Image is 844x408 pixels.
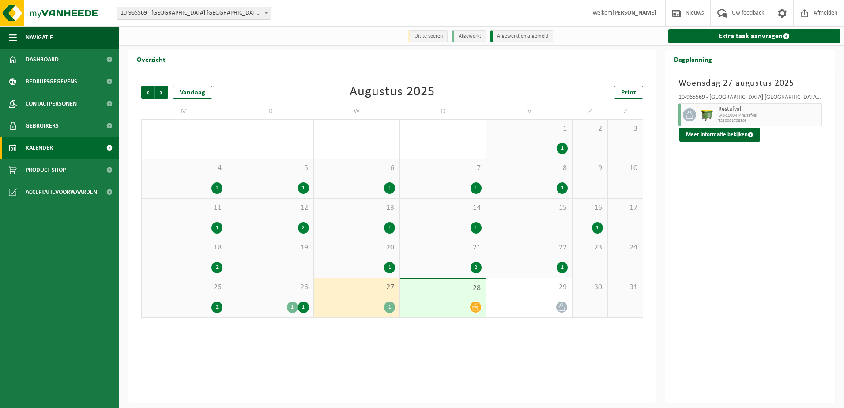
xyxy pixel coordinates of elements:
[404,243,481,253] span: 21
[452,30,486,42] li: Afgewerkt
[298,182,309,194] div: 1
[614,86,643,99] a: Print
[491,163,568,173] span: 8
[486,103,573,119] td: V
[298,222,309,234] div: 2
[211,222,222,234] div: 1
[404,283,481,293] span: 28
[678,94,822,103] div: 10-965569 - [GEOGRAPHIC_DATA] [GEOGRAPHIC_DATA] - [GEOGRAPHIC_DATA]
[577,124,603,134] span: 2
[612,203,638,213] span: 17
[26,93,77,115] span: Contactpersonen
[314,103,400,119] td: W
[557,182,568,194] div: 1
[668,29,841,43] a: Extra taak aanvragen
[718,113,820,118] span: WB-1100-HP restafval
[173,86,212,99] div: Vandaag
[117,7,271,20] span: 10-965569 - VAN DER VALK HOTEL PARK LANE ANTWERPEN NV - ANTWERPEN
[141,86,154,99] span: Vorige
[678,77,822,90] h3: Woensdag 27 augustus 2025
[211,262,222,273] div: 2
[26,26,53,49] span: Navigatie
[227,103,313,119] td: D
[384,302,395,313] div: 1
[404,203,481,213] span: 14
[701,108,714,121] img: WB-1100-HPE-GN-50
[612,243,638,253] span: 24
[318,163,395,173] span: 6
[232,163,309,173] span: 5
[612,10,656,16] strong: [PERSON_NAME]
[128,50,174,68] h2: Overzicht
[612,124,638,134] span: 3
[211,302,222,313] div: 2
[232,283,309,292] span: 26
[26,137,53,159] span: Kalender
[491,203,568,213] span: 15
[665,50,721,68] h2: Dagplanning
[577,283,603,292] span: 30
[490,30,553,42] li: Afgewerkt en afgemeld
[400,103,486,119] td: D
[621,89,636,96] span: Print
[117,7,271,19] span: 10-965569 - VAN DER VALK HOTEL PARK LANE ANTWERPEN NV - ANTWERPEN
[404,163,481,173] span: 7
[491,124,568,134] span: 1
[577,203,603,213] span: 16
[612,283,638,292] span: 31
[471,222,482,234] div: 1
[26,49,59,71] span: Dashboard
[26,71,77,93] span: Bedrijfsgegevens
[287,302,298,313] div: 1
[141,103,227,119] td: M
[26,181,97,203] span: Acceptatievoorwaarden
[318,203,395,213] span: 13
[592,222,603,234] div: 1
[557,262,568,273] div: 1
[573,103,608,119] td: Z
[384,182,395,194] div: 1
[232,203,309,213] span: 12
[26,115,59,137] span: Gebruikers
[679,128,760,142] button: Meer informatie bekijken
[491,243,568,253] span: 22
[718,106,820,113] span: Restafval
[232,243,309,253] span: 19
[298,302,309,313] div: 1
[211,182,222,194] div: 2
[471,262,482,273] div: 2
[384,222,395,234] div: 1
[471,182,482,194] div: 1
[146,163,222,173] span: 4
[384,262,395,273] div: 1
[608,103,643,119] td: Z
[557,143,568,154] div: 1
[350,86,435,99] div: Augustus 2025
[146,243,222,253] span: 18
[577,163,603,173] span: 9
[718,118,820,124] span: T250001708303
[612,163,638,173] span: 10
[146,283,222,292] span: 25
[577,243,603,253] span: 23
[26,159,66,181] span: Product Shop
[318,243,395,253] span: 20
[491,283,568,292] span: 29
[155,86,168,99] span: Volgende
[408,30,448,42] li: Uit te voeren
[146,203,222,213] span: 11
[318,283,395,292] span: 27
